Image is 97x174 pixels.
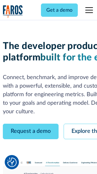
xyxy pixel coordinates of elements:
img: Logo of the analytics and reporting company Faros. [3,5,23,18]
a: Request a demo [3,124,59,139]
a: Get a demo [41,3,78,17]
div: menu [82,3,94,18]
a: home [3,5,23,18]
img: Revisit consent button [7,158,17,167]
button: Cookie Settings [7,158,17,167]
